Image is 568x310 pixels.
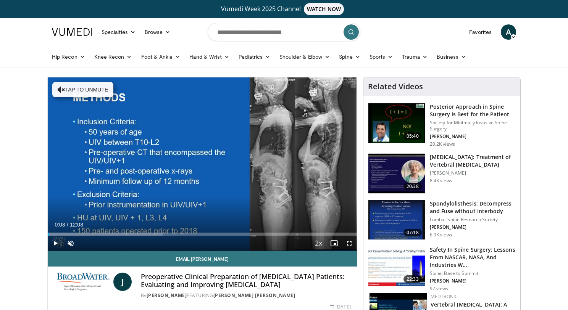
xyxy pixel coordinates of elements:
[403,275,422,283] span: 22:33
[334,49,365,64] a: Spine
[53,3,515,15] a: Vumedi Week 2025 ChannelWATCH NOW
[430,246,516,269] h3: Safety In Spine Surgery: Lessons From NASCAR, NASA, And Industries W…
[430,217,516,223] p: Lumbar Spine Research Society
[213,292,295,299] a: [PERSON_NAME] [PERSON_NAME]
[97,24,140,40] a: Specialties
[63,236,78,251] button: Unmute
[137,49,185,64] a: Foot & Ankle
[368,200,425,240] img: 97801bed-5de1-4037-bed6-2d7170b090cf.150x105_q85_crop-smart_upscale.jpg
[430,278,516,284] p: [PERSON_NAME]
[403,183,422,190] span: 20:38
[141,273,351,289] h4: Preoperative Clinical Preparation of [MEDICAL_DATA] Patients: Evaluating and Improving [MEDICAL_D...
[432,49,471,64] a: Business
[430,103,516,118] h3: Posterior Approach in Spine Surgery is Best for the Patient
[430,286,449,292] p: 97 views
[48,77,357,251] video-js: Video Player
[430,141,455,147] p: 20.2K views
[430,170,516,176] p: [PERSON_NAME]
[48,233,357,236] div: Progress Bar
[275,49,334,64] a: Shoulder & Elbow
[368,103,516,147] a: 05:40 Posterior Approach in Spine Surgery is Best for the Patient Society for Minimally Invasive ...
[368,246,516,292] a: 22:33 Safety In Spine Surgery: Lessons From NASCAR, NASA, And Industries W… Spine: Base to Summit...
[368,82,423,91] h4: Related Videos
[430,153,516,169] h3: [MEDICAL_DATA]: Treatment of Vertebral [MEDICAL_DATA]
[430,232,452,238] p: 6.9K views
[368,154,425,193] img: 0cae8376-61df-4d0e-94d1-d9dddb55642e.150x105_q85_crop-smart_upscale.jpg
[304,3,344,15] span: WATCH NOW
[430,224,516,230] p: [PERSON_NAME]
[70,222,83,228] span: 12:03
[501,24,516,40] a: A
[48,251,357,267] a: Email [PERSON_NAME]
[113,273,132,291] a: J
[368,200,516,240] a: 07:18 Spondylolisthesis: Decompress and Fuse without Interbody Lumbar Spine Research Society [PER...
[326,236,342,251] button: Enable picture-in-picture mode
[430,200,516,215] h3: Spondylolisthesis: Decompress and Fuse without Interbody
[368,153,516,194] a: 20:38 [MEDICAL_DATA]: Treatment of Vertebral [MEDICAL_DATA] [PERSON_NAME] 8.4K views
[431,293,458,300] a: Medtronic
[52,82,113,97] button: Tap to unmute
[430,270,516,276] p: Spine: Base to Summit
[430,120,516,132] p: Society for Minimally Invasive Spine Surgery
[147,292,187,299] a: [PERSON_NAME]
[430,178,452,184] p: 8.4K views
[342,236,357,251] button: Fullscreen
[368,246,425,286] img: 05c2a676-a450-41f3-b358-da3da3bc670f.150x105_q85_crop-smart_upscale.jpg
[430,133,516,140] p: [PERSON_NAME]
[185,49,234,64] a: Hand & Wrist
[234,49,275,64] a: Pediatrics
[48,236,63,251] button: Play
[141,292,351,299] div: By FEATURING
[140,24,175,40] a: Browse
[52,28,92,36] img: VuMedi Logo
[67,222,68,228] span: /
[54,273,110,291] img: BroadWater
[368,103,425,143] img: 3b6f0384-b2b2-4baa-b997-2e524ebddc4b.150x105_q85_crop-smart_upscale.jpg
[465,24,496,40] a: Favorites
[311,236,326,251] button: Playback Rate
[403,132,422,140] span: 05:40
[47,49,90,64] a: Hip Recon
[365,49,398,64] a: Sports
[208,23,360,41] input: Search topics, interventions
[403,229,422,236] span: 07:18
[55,222,65,228] span: 0:03
[90,49,137,64] a: Knee Recon
[397,49,432,64] a: Trauma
